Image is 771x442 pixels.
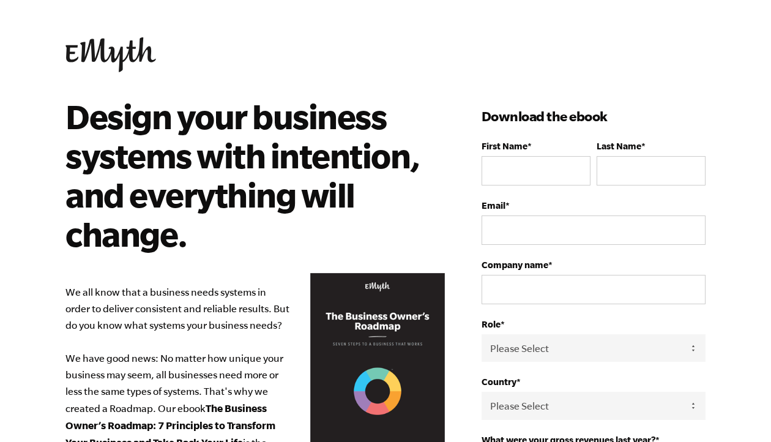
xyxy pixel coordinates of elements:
[482,376,516,387] span: Country
[65,97,427,253] h2: Design your business systems with intention, and everything will change.
[710,383,771,442] iframe: Chat Widget
[65,37,156,72] img: EMyth
[482,107,706,126] h3: Download the ebook
[597,141,641,151] span: Last Name
[482,200,505,211] span: Email
[482,260,548,270] span: Company name
[482,319,501,329] span: Role
[482,141,527,151] span: First Name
